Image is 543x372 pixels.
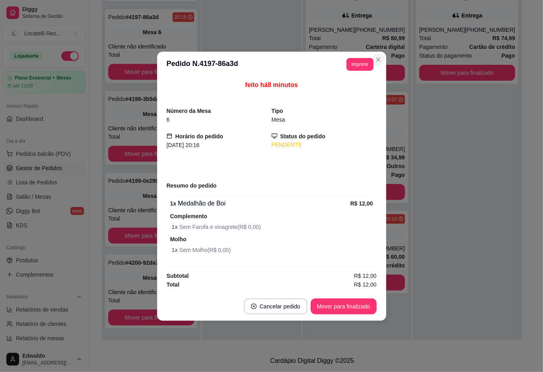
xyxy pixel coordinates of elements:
[167,281,179,288] strong: Total
[272,108,283,114] strong: Tipo
[172,247,179,253] strong: 1 x
[172,224,179,230] strong: 1 x
[346,58,373,71] button: Imprimir
[354,271,377,280] span: R$ 12,00
[167,108,211,114] strong: Número da Mesa
[170,236,187,242] strong: Molho
[350,200,373,207] strong: R$ 12,00
[172,246,373,254] span: Sem Molho ( R$ 0,00 )
[311,298,377,314] button: Mover para finalizado
[172,223,373,231] span: Sem Farofa e vinagrete ( R$ 0,00 )
[170,199,350,208] div: Medalhão de Boi
[251,304,257,309] span: close-circle
[170,200,177,207] strong: 1 x
[272,133,277,139] span: desktop
[245,81,298,88] span: feito há 8 minutos
[167,182,217,189] strong: Resumo do pedido
[354,280,377,289] span: R$ 12,00
[272,141,377,149] div: PENDENTE
[175,133,224,139] strong: Horário do pedido
[167,116,170,123] span: 6
[167,133,172,139] span: calendar
[167,142,200,148] span: [DATE] 20:16
[372,53,385,66] button: Close
[170,213,207,219] strong: Complemento
[167,273,189,279] strong: Subtotal
[280,133,326,139] strong: Status do pedido
[167,58,238,71] h3: Pedido N. 4197-86a3d
[244,298,308,314] button: close-circleCancelar pedido
[272,116,285,123] span: Mesa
